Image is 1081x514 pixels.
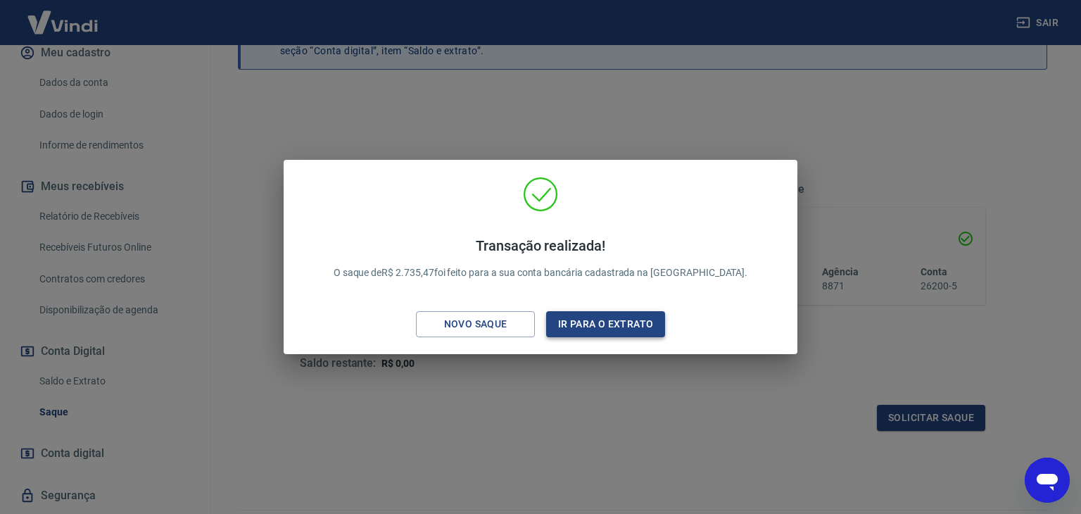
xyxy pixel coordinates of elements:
h4: Transação realizada! [334,237,748,254]
button: Novo saque [416,311,535,337]
iframe: Botão para abrir a janela de mensagens [1025,458,1070,503]
p: O saque de R$ 2.735,47 foi feito para a sua conta bancária cadastrada na [GEOGRAPHIC_DATA]. [334,237,748,280]
button: Ir para o extrato [546,311,665,337]
div: Novo saque [427,315,524,333]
